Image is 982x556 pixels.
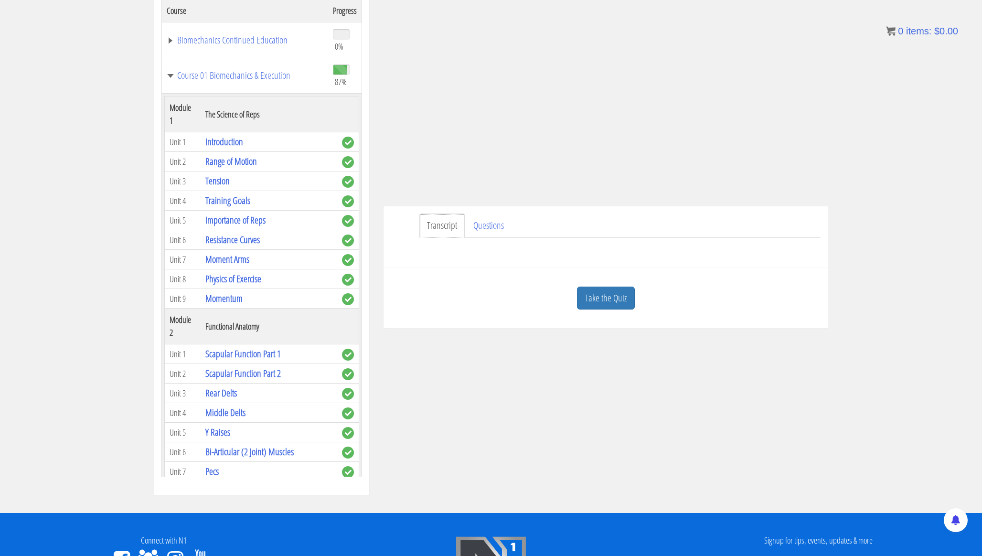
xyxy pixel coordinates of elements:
[165,384,201,403] td: Unit 3
[335,41,343,52] span: 0%
[342,156,354,168] span: complete
[165,364,201,384] td: Unit 2
[165,230,201,250] td: Unit 6
[165,132,201,152] td: Unit 1
[165,152,201,171] td: Unit 2
[205,155,257,168] a: Range of Motion
[335,76,347,87] span: 87%
[934,26,958,36] bdi: 0.00
[886,26,958,36] a: 0 items: $0.00
[165,96,201,132] th: Module 1
[906,26,931,36] span: items:
[419,214,465,238] a: Transcript
[165,403,201,423] td: Unit 4
[934,26,939,36] span: $
[342,235,354,246] span: complete
[342,137,354,149] span: complete
[165,289,201,309] td: Unit 9
[342,176,354,188] span: complete
[205,233,260,246] a: Resistance Curves
[342,466,354,478] span: complete
[342,254,354,266] span: complete
[205,347,281,360] a: Scapular Function Part 1
[662,536,975,545] h4: Signup for tips, events, updates & more
[898,26,903,36] span: 0
[205,214,266,226] a: Importance of Reps
[165,250,201,269] td: Unit 7
[165,442,201,462] td: Unit 6
[205,174,230,187] a: Tension
[342,274,354,286] span: complete
[342,349,354,361] span: complete
[342,195,354,207] span: complete
[205,445,294,458] a: Bi-Articular (2 Joint) Muscles
[342,447,354,459] span: complete
[201,96,337,132] th: The Science of Reps
[165,309,201,344] th: Module 2
[201,309,337,344] th: Functional Anatomy
[342,427,354,439] span: complete
[342,215,354,227] span: complete
[205,272,261,285] a: Physics of Exercise
[165,269,201,289] td: Unit 8
[7,536,320,545] h4: Connect with N1
[205,465,219,478] a: Pecs
[167,71,323,80] a: Course 01 Biomechanics & Execution
[205,367,281,380] a: Scapular Function Part 2
[205,386,237,399] a: Rear Delts
[205,426,230,438] a: Y Raises
[167,35,323,45] a: Biomechanics Continued Education
[205,135,243,148] a: Introduction
[205,253,249,266] a: Moment Arms
[466,214,512,238] a: Questions
[205,292,243,305] a: Momentum
[165,171,201,191] td: Unit 3
[165,423,201,442] td: Unit 5
[205,194,250,207] a: Training Goals
[886,26,896,36] img: icon11.png
[577,287,635,310] a: Take the Quiz
[165,462,201,481] td: Unit 7
[342,407,354,419] span: complete
[342,368,354,380] span: complete
[165,344,201,364] td: Unit 1
[342,388,354,400] span: complete
[165,211,201,230] td: Unit 5
[165,191,201,211] td: Unit 4
[342,293,354,305] span: complete
[205,406,245,419] a: Middle Delts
